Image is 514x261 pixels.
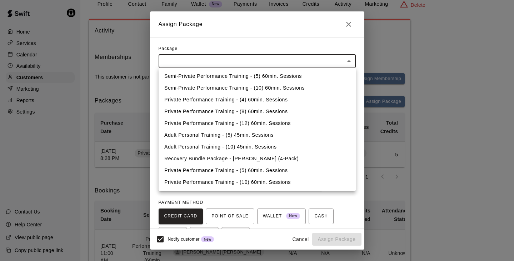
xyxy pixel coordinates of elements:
li: Adult Personal Training - (5) 45min. Sessions [159,129,356,141]
li: Private Performance Training - (4) 60min. Sessions [159,94,356,106]
li: Private Performance Training - (5) 60min. Sessions [159,165,356,176]
li: Recovery Bundle Package - [PERSON_NAME] (4-Pack) [159,153,356,165]
li: Semi-Private Performance Training - (10) 60min. Sessions [159,82,356,94]
li: Private Performance Training - (10) 60min. Sessions [159,176,356,188]
li: Private Performance Training - (12) 60min. Sessions [159,117,356,129]
li: Adult Personal Training - (10) 45min. Sessions [159,141,356,153]
li: Semi-Private Performance Training - (5) 60min. Sessions [159,70,356,82]
li: Private Performance Training - (8) 60min. Sessions [159,106,356,117]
